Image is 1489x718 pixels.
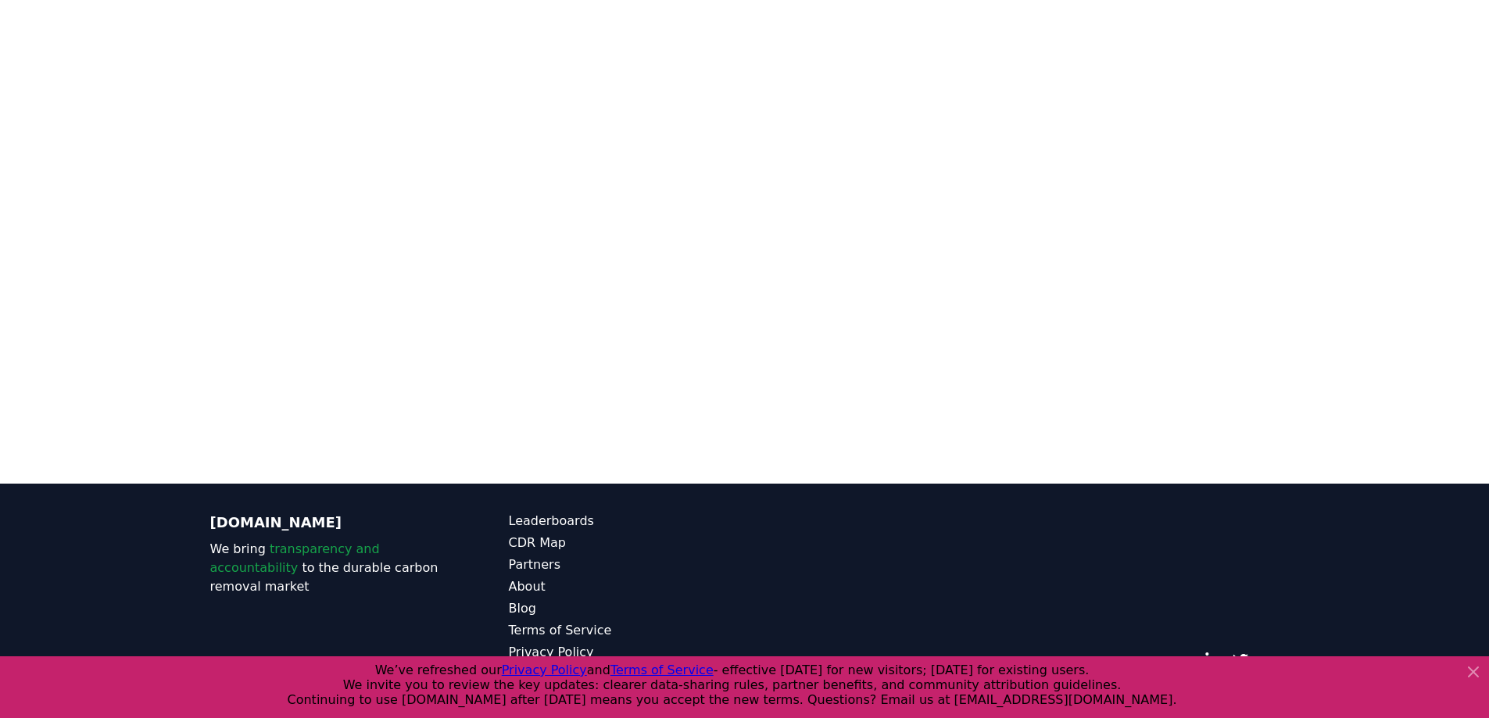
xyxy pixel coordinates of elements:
p: [DOMAIN_NAME] [210,512,446,534]
p: We bring to the durable carbon removal market [210,540,446,596]
a: About [509,577,745,596]
a: Partners [509,555,745,574]
span: transparency and accountability [210,541,380,575]
a: Terms of Service [509,621,745,640]
a: LinkedIn [1204,652,1220,668]
a: CDR Map [509,534,745,552]
a: Blog [509,599,745,618]
a: Leaderboards [509,512,745,530]
a: Twitter [1233,652,1248,668]
a: Privacy Policy [509,643,745,662]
